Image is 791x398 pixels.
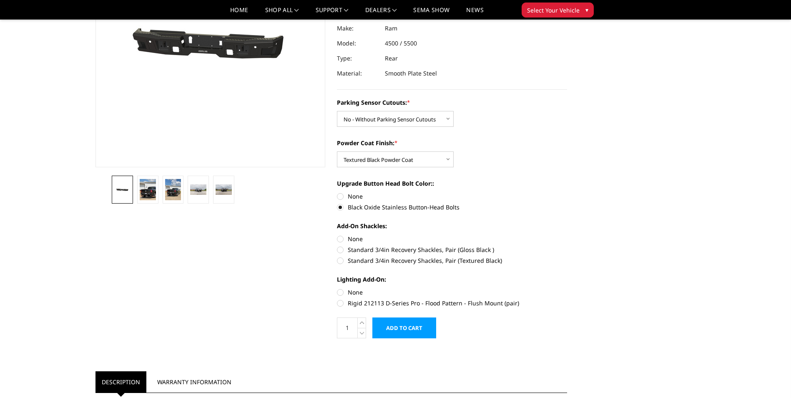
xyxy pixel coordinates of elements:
[337,98,567,107] label: Parking Sensor Cutouts:
[337,222,567,230] label: Add-On Shackles:
[585,5,588,14] span: ▾
[151,371,238,393] a: Warranty Information
[385,21,397,36] dd: Ram
[230,7,248,19] a: Home
[337,192,567,201] label: None
[337,66,379,81] dt: Material:
[337,256,567,265] label: Standard 3/4in Recovery Shackles, Pair (Textured Black)
[265,7,299,19] a: shop all
[466,7,483,19] a: News
[337,139,567,147] label: Powder Coat Finish:
[337,245,567,254] label: Standard 3/4in Recovery Shackles, Pair (Gloss Black )
[337,21,379,36] dt: Make:
[114,186,131,193] img: 2019-2025 Ram 2500-3500 - A2 Series - Rear Bumper
[385,51,398,66] dd: Rear
[190,184,206,195] img: 2019-2025 Ram 2500-3500 - A2 Series - Rear Bumper
[316,7,349,19] a: Support
[337,288,567,297] label: None
[337,51,379,66] dt: Type:
[337,275,567,284] label: Lighting Add-On:
[522,3,594,18] button: Select Your Vehicle
[413,7,449,19] a: SEMA Show
[165,179,181,201] img: 2019-2025 Ram 2500-3500 - A2 Series - Rear Bumper
[140,179,156,201] img: 2019-2025 Ram 2500-3500 - A2 Series - Rear Bumper
[95,371,146,393] a: Description
[372,317,436,338] input: Add to Cart
[216,184,232,195] img: 2019-2025 Ram 2500-3500 - A2 Series - Rear Bumper
[749,358,791,398] iframe: Chat Widget
[337,179,567,188] label: Upgrade Button Head Bolt Color::
[365,7,397,19] a: Dealers
[527,6,580,15] span: Select Your Vehicle
[337,299,567,307] label: Rigid 212113 D-Series Pro - Flood Pattern - Flush Mount (pair)
[385,36,417,51] dd: 4500 / 5500
[337,234,567,243] label: None
[337,203,567,212] label: Black Oxide Stainless Button-Head Bolts
[337,36,379,51] dt: Model:
[385,66,437,81] dd: Smooth Plate Steel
